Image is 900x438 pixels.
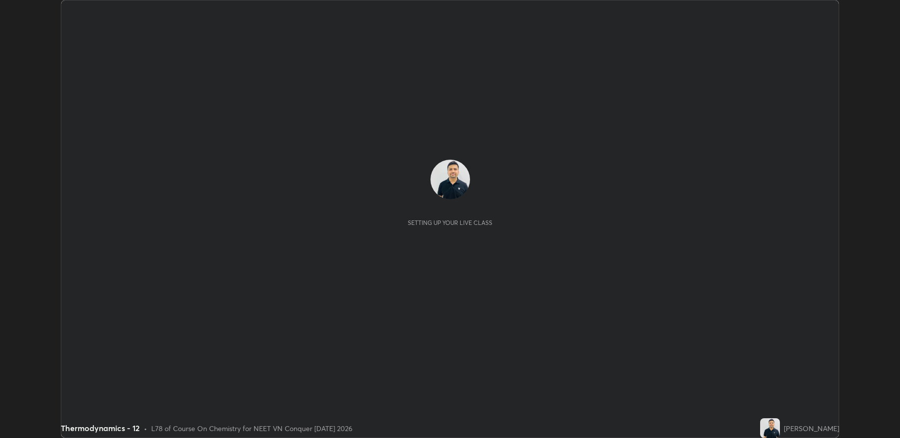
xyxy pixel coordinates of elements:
div: [PERSON_NAME] [784,423,839,434]
img: e927d30ab56544b1a8df2beb4b11d745.jpg [430,160,470,199]
div: Setting up your live class [408,219,492,226]
div: • [144,423,147,434]
div: L78 of Course On Chemistry for NEET VN Conquer [DATE] 2026 [151,423,352,434]
div: Thermodynamics - 12 [61,422,140,434]
img: e927d30ab56544b1a8df2beb4b11d745.jpg [760,418,780,438]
